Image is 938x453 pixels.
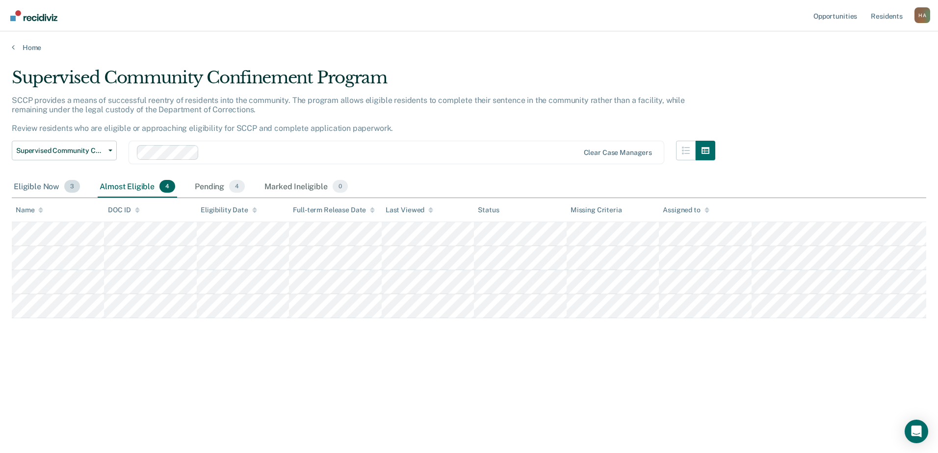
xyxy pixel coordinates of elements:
[201,206,257,214] div: Eligibility Date
[914,7,930,23] div: H A
[64,180,80,193] span: 3
[108,206,139,214] div: DOC ID
[293,206,375,214] div: Full-term Release Date
[12,141,117,160] button: Supervised Community Confinement Program
[584,149,652,157] div: Clear case managers
[12,96,685,133] p: SCCP provides a means of successful reentry of residents into the community. The program allows e...
[12,176,82,198] div: Eligible Now3
[333,180,348,193] span: 0
[159,180,175,193] span: 4
[16,206,43,214] div: Name
[16,147,104,155] span: Supervised Community Confinement Program
[571,206,622,214] div: Missing Criteria
[262,176,350,198] div: Marked Ineligible0
[12,43,926,52] a: Home
[478,206,499,214] div: Status
[663,206,709,214] div: Assigned to
[229,180,245,193] span: 4
[10,10,57,21] img: Recidiviz
[386,206,433,214] div: Last Viewed
[193,176,247,198] div: Pending4
[98,176,177,198] div: Almost Eligible4
[914,7,930,23] button: Profile dropdown button
[905,420,928,443] div: Open Intercom Messenger
[12,68,715,96] div: Supervised Community Confinement Program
